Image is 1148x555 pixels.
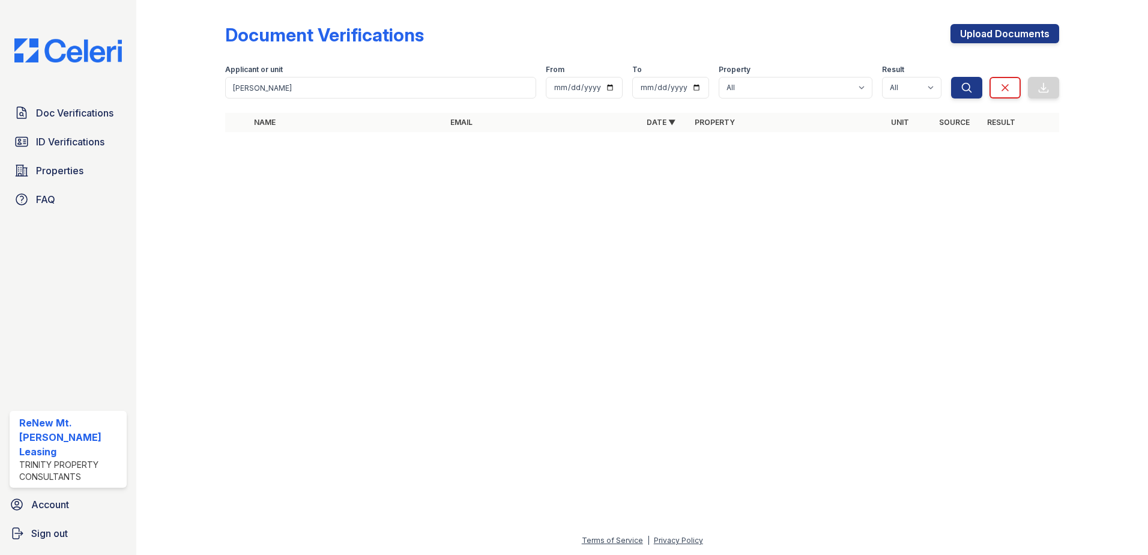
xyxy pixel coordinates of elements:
div: ReNew Mt. [PERSON_NAME] Leasing [19,416,122,459]
label: Property [719,65,751,74]
span: Doc Verifications [36,106,113,120]
a: Doc Verifications [10,101,127,125]
a: Source [939,118,970,127]
span: ID Verifications [36,135,104,149]
img: CE_Logo_Blue-a8612792a0a2168367f1c8372b55b34899dd931a85d93a1a3d3e32e68fde9ad4.png [5,38,131,62]
a: ID Verifications [10,130,127,154]
a: Date ▼ [647,118,675,127]
a: Property [695,118,735,127]
span: Account [31,497,69,512]
a: Email [450,118,473,127]
span: Sign out [31,526,68,541]
a: Result [987,118,1015,127]
label: To [632,65,642,74]
a: Sign out [5,521,131,545]
a: Name [254,118,276,127]
div: Trinity Property Consultants [19,459,122,483]
a: Properties [10,159,127,183]
a: Account [5,493,131,517]
a: Terms of Service [582,536,643,545]
a: Upload Documents [950,24,1059,43]
span: FAQ [36,192,55,207]
a: Privacy Policy [654,536,703,545]
label: Result [882,65,904,74]
input: Search by name, email, or unit number [225,77,536,99]
label: From [546,65,564,74]
div: Document Verifications [225,24,424,46]
a: FAQ [10,187,127,211]
span: Properties [36,163,83,178]
a: Unit [891,118,909,127]
div: | [647,536,650,545]
label: Applicant or unit [225,65,283,74]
